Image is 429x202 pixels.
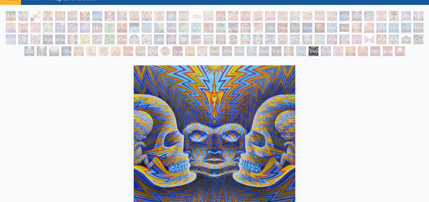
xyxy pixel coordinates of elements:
[228,11,238,21] div: Birth
[142,11,152,21] div: Ocean of Love Bliss
[105,23,115,33] div: Emerald Grail
[179,23,189,33] div: Symbiosis: Gall Wasp & Oak Tree
[216,11,226,21] div: Pregnancy
[315,23,325,33] div: Nuclear Crucifixion
[18,35,28,44] div: Lightworker
[43,23,53,33] div: Bond
[117,23,127,33] div: Mysteriosa 2
[253,35,263,44] div: [PERSON_NAME]
[18,11,28,21] div: Visionary Origin of Language
[92,23,102,33] div: Love is a Cosmic Force
[191,23,201,33] div: Humming Bird
[123,46,133,56] div: Angel Skin
[241,11,250,21] div: Nursing
[296,46,306,56] div: Mayan Being
[228,35,238,44] div: Cosmic [DEMOGRAPHIC_DATA]
[61,46,71,56] div: Original Face
[43,35,53,44] div: Ayahuasca Visitation
[414,11,423,21] div: Lightweaver
[148,46,158,56] div: Vision Crystal
[80,35,90,44] div: Cannabis Mudra
[389,35,399,44] div: Blessing Hand
[74,46,84,56] div: Seraphic Transport Docking on the Third Eye
[352,11,362,21] div: Holy Family
[339,35,349,44] div: Firewalking
[43,11,53,21] div: Contemplation
[154,35,164,44] div: Collective Vision
[302,11,312,21] div: Family
[414,23,423,33] div: Human Geometry
[117,35,127,44] div: Third Eye Tears of Joy
[278,35,288,44] div: The Seer
[302,35,312,44] div: Yogi & the Möbius Sphere
[278,11,288,21] div: Zena Lotus
[6,23,16,33] div: Kiss of the [MEDICAL_DATA]
[271,46,281,56] div: Vajra Being
[216,23,226,33] div: Tree & Person
[259,46,269,56] div: Song of Vajra Being
[376,11,386,21] div: Laughing Man
[179,35,189,44] div: Deities & Demons Drinking from the Milky Pool
[364,23,374,33] div: Prostration
[179,11,189,21] div: Copulating
[414,35,423,44] div: Caring
[364,35,374,44] div: Hands that See
[80,23,90,33] div: Cosmic Lovers
[278,23,288,33] div: Headache
[191,35,201,44] div: Liberation Through Seeing
[204,35,213,44] div: [PERSON_NAME]
[6,35,16,44] div: Networks
[6,11,16,21] div: Adam & Eve
[111,46,121,56] div: Psychomicrograph of a Fractal Paisley Cherub Feather Tip
[105,35,115,44] div: Cannabacchus
[80,11,90,21] div: Holy Grail
[370,46,380,56] div: Net of Being
[376,35,386,44] div: Praying Hands
[210,46,220,56] div: Bardo Being
[191,11,201,21] div: [DEMOGRAPHIC_DATA] Embryo
[401,11,411,21] div: Healing
[68,11,78,21] div: New Man New Woman
[265,11,275,21] div: New Family
[383,46,393,56] div: Godself
[376,23,386,33] div: Glimpsing the Empyrean
[327,23,337,33] div: Eco-Atlas
[253,23,263,33] div: Insomnia
[339,23,349,33] div: Journey of the Wounded Healer
[166,23,176,33] div: Lilacs
[333,46,343,56] div: Steeplehead 2
[315,35,325,44] div: Mudra
[290,11,300,21] div: Promise
[55,11,65,21] div: Praying
[99,46,108,56] div: Ophanic Eyelash
[352,23,362,33] div: Holy Fire
[197,46,207,56] div: Cosmic Elf
[265,23,275,33] div: Despair
[401,35,411,44] div: Nature of Mind
[31,23,40,33] div: Empowerment
[247,46,257,56] div: Diamond Being
[129,11,139,21] div: Kissing
[142,35,152,44] div: DMT - The Spirit Molecule
[204,23,213,33] div: Vajra Horse
[204,11,213,21] div: Newborn
[234,46,244,56] div: Jewel Being
[173,46,183,56] div: Guardian of Infinite Vision
[290,23,300,33] div: Endarkenment
[92,35,102,44] div: Cannabis Sutra
[105,11,115,21] div: The Kiss
[284,46,294,56] div: Secret Writing Being
[18,23,28,33] div: Aperture
[241,23,250,33] div: Fear
[346,46,355,56] div: Oversoul
[31,35,40,44] div: The Shulgins and their Alchemical Angels
[55,35,65,44] div: Purging
[37,46,47,56] div: Dying
[154,11,164,21] div: Embracing
[265,35,275,44] div: Mystic Eye
[315,11,325,21] div: Boo-boo
[129,23,139,33] div: Earth Energies
[358,46,368,56] div: One
[49,46,59,56] div: Transfiguration
[253,11,263,21] div: Love Circuit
